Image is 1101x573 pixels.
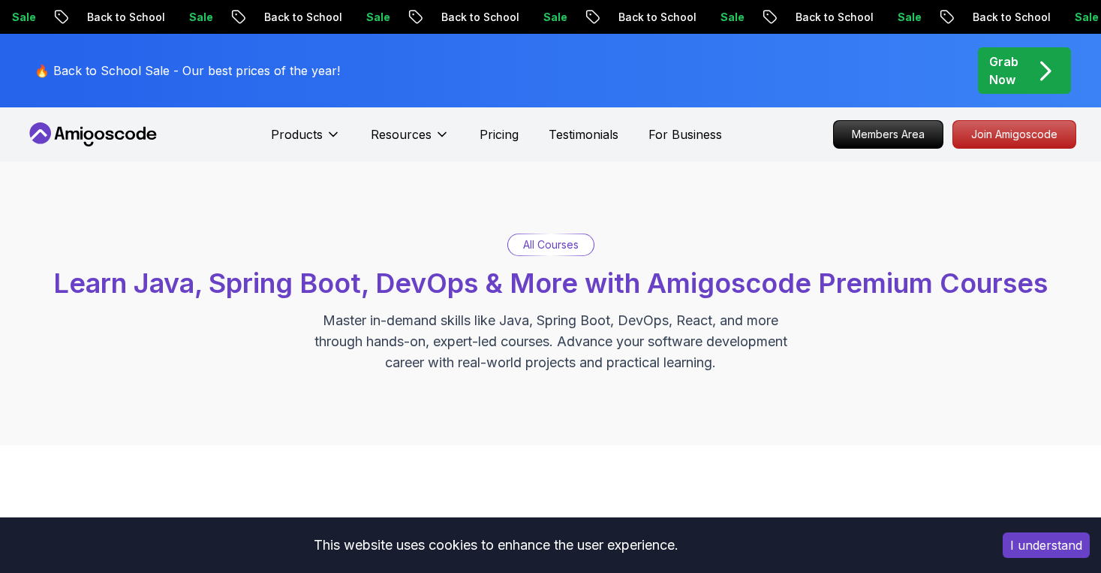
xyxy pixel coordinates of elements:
p: Back to School [405,10,507,25]
p: Back to School [228,10,330,25]
a: Testimonials [549,125,618,143]
p: Sale [1039,10,1087,25]
p: Join Amigoscode [953,121,1075,148]
p: Master in-demand skills like Java, Spring Boot, DevOps, React, and more through hands-on, expert-... [299,310,803,373]
button: Products [271,125,341,155]
p: Sale [684,10,732,25]
p: Back to School [760,10,862,25]
a: Pricing [480,125,519,143]
p: Grab Now [989,53,1018,89]
div: This website uses cookies to enhance the user experience. [11,529,980,562]
p: All Courses [523,237,579,252]
a: Members Area [833,120,943,149]
p: Sale [507,10,555,25]
p: Sale [153,10,201,25]
p: Back to School [937,10,1039,25]
button: Resources [371,125,450,155]
p: Sale [862,10,910,25]
p: Members Area [834,121,943,148]
p: Back to School [51,10,153,25]
p: Sale [330,10,378,25]
span: Learn Java, Spring Boot, DevOps & More with Amigoscode Premium Courses [53,267,1048,300]
p: Resources [371,125,432,143]
button: Accept cookies [1003,532,1090,558]
a: For Business [648,125,722,143]
a: Join Amigoscode [952,120,1076,149]
p: Products [271,125,323,143]
p: Back to School [582,10,684,25]
p: 🔥 Back to School Sale - Our best prices of the year! [35,62,340,80]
